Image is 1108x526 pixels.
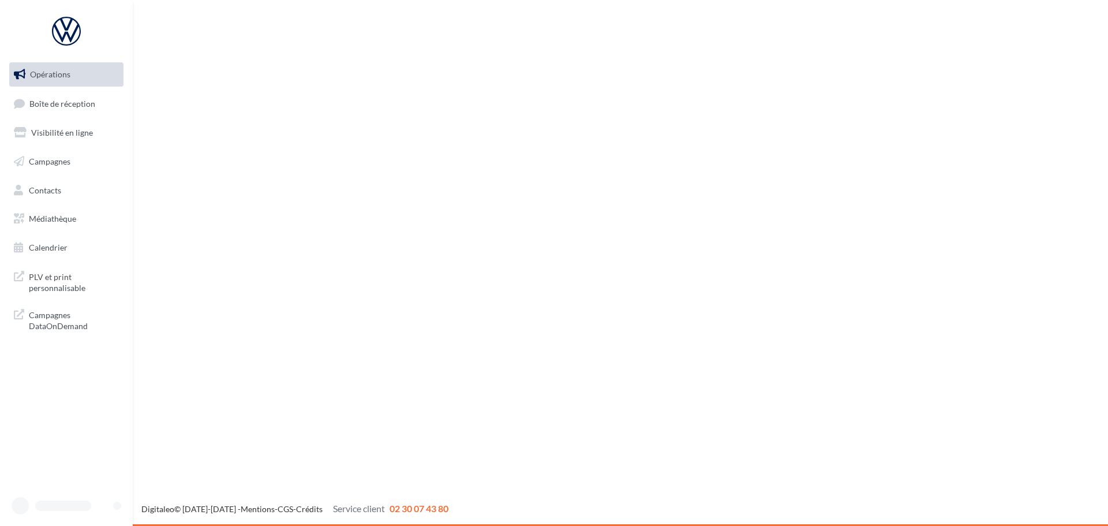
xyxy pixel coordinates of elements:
a: Boîte de réception [7,91,126,116]
span: Visibilité en ligne [31,128,93,137]
span: Contacts [29,185,61,195]
a: Campagnes [7,150,126,174]
a: Contacts [7,178,126,203]
a: Mentions [241,504,275,514]
span: © [DATE]-[DATE] - - - [141,504,448,514]
a: Digitaleo [141,504,174,514]
a: Opérations [7,62,126,87]
span: PLV et print personnalisable [29,269,119,294]
a: Campagnes DataOnDemand [7,303,126,337]
a: Médiathèque [7,207,126,231]
a: Visibilité en ligne [7,121,126,145]
a: PLV et print personnalisable [7,264,126,299]
span: Calendrier [29,243,68,252]
a: Crédits [296,504,323,514]
span: Service client [333,503,385,514]
a: CGS [278,504,293,514]
span: Campagnes [29,156,70,166]
span: Médiathèque [29,214,76,223]
span: Boîte de réception [29,98,95,108]
span: Campagnes DataOnDemand [29,307,119,332]
span: 02 30 07 43 80 [390,503,448,514]
a: Calendrier [7,236,126,260]
span: Opérations [30,69,70,79]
